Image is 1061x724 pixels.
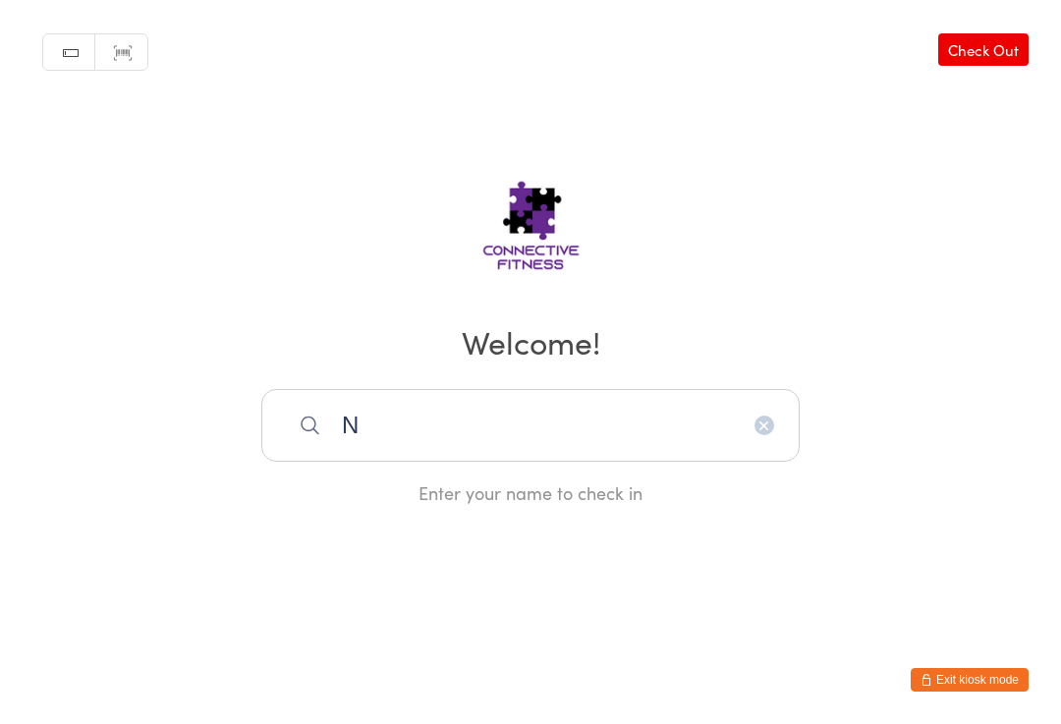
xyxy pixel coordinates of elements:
img: Connective Fitness [420,144,642,292]
a: Check Out [938,33,1029,66]
button: Exit kiosk mode [911,668,1029,692]
input: Search [261,389,800,462]
div: Enter your name to check in [261,480,800,505]
h2: Welcome! [20,319,1041,363]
